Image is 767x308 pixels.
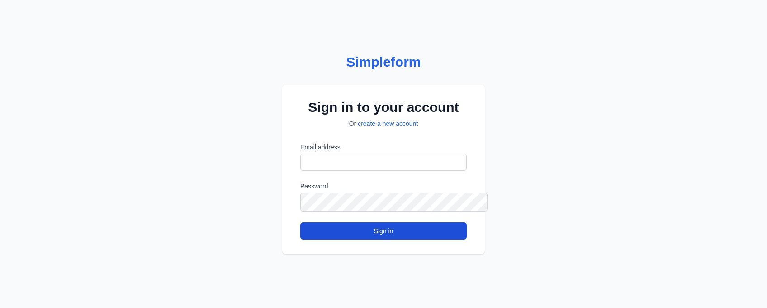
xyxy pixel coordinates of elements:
[300,182,467,191] label: Password
[300,143,467,152] label: Email address
[358,120,418,127] a: create a new account
[300,119,467,128] p: Or
[282,54,485,70] a: Simpleform
[300,222,467,240] button: Sign in
[300,99,467,115] h2: Sign in to your account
